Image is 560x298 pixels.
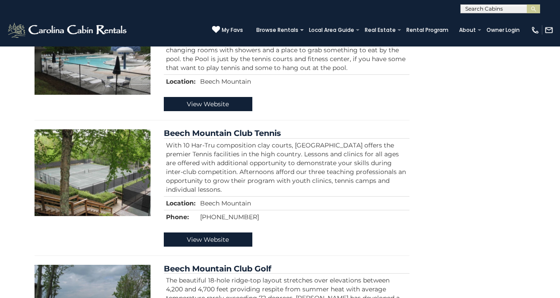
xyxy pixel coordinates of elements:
[198,196,409,210] td: Beech Mountain
[545,26,553,35] img: mail-regular-white.png
[305,24,359,36] a: Local Area Guide
[164,138,409,196] td: With 10 Har-Tru composition clay courts, [GEOGRAPHIC_DATA] offers the premier Tennis facilities i...
[164,97,252,111] a: View Website
[198,210,409,224] td: [PHONE_NUMBER]
[164,264,271,274] a: Beech Mountain Club Golf
[35,129,151,217] img: Beech Mountain Club Tennis
[252,24,303,36] a: Browse Rentals
[35,8,151,95] img: Beech Mountain Club Pool
[198,74,409,88] td: Beech Mountain
[164,128,281,138] a: Beech Mountain Club Tennis
[212,26,243,35] a: My Favs
[7,21,129,39] img: White-1-2.png
[166,77,196,85] strong: Location:
[402,24,453,36] a: Rental Program
[360,24,400,36] a: Real Estate
[166,213,189,221] strong: Phone:
[222,26,243,34] span: My Favs
[166,199,196,207] strong: Location:
[531,26,540,35] img: phone-regular-white.png
[164,232,252,247] a: View Website
[455,24,480,36] a: About
[482,24,524,36] a: Owner Login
